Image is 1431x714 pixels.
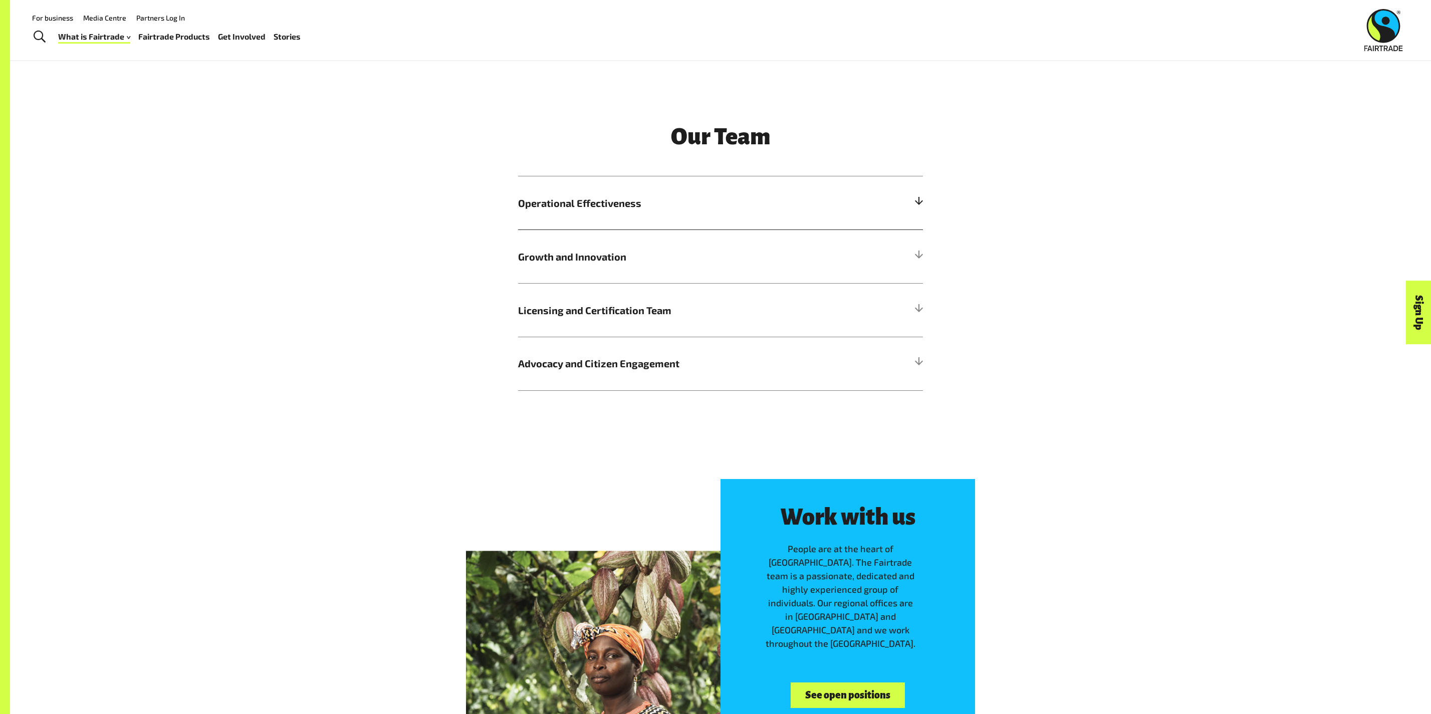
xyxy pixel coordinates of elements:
a: Media Centre [83,14,126,22]
span: Operational Effectiveness [518,195,822,210]
p: People are at the heart of [GEOGRAPHIC_DATA]. The Fairtrade team is a passionate, dedicated and h... [763,542,933,650]
a: Toggle Search [27,25,52,50]
h3: Work with us [763,505,933,530]
a: Stories [274,30,301,44]
span: Advocacy and Citizen Engagement [518,356,822,371]
a: For business [32,14,73,22]
h2: Our Team [518,124,923,149]
span: Licensing and Certification Team [518,303,822,318]
a: Partners Log In [136,14,185,22]
a: Fairtrade Products [138,30,210,44]
a: What is Fairtrade [58,30,130,44]
a: See open positions [791,682,904,708]
img: Fairtrade Australia New Zealand logo [1364,9,1403,51]
span: Growth and Innovation [518,249,822,264]
a: Get Involved [218,30,266,44]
